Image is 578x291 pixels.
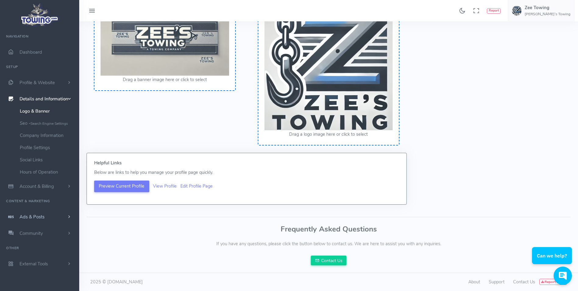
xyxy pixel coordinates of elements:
[20,230,43,236] span: Community
[15,129,79,142] a: Company Information
[20,96,68,102] span: Details and Information
[101,2,229,76] img: Current Banner
[527,230,578,291] iframe: Conversations
[525,5,570,10] h5: Zee Towing
[15,105,79,117] a: Logo & Banner
[94,181,149,192] button: Preview Current Profile
[525,12,570,16] h6: [PERSON_NAME]'s Towing
[94,160,399,165] h5: Helpful Links
[15,166,79,178] a: Hours of Operation
[20,183,54,189] span: Account & Billing
[15,154,79,166] a: Social Links
[87,225,571,233] h3: Frequently Asked Questions
[468,279,480,285] a: About
[15,142,79,154] a: Profile Settings
[180,183,213,189] a: Edit Profile Page
[489,279,505,285] a: Support
[87,241,571,247] p: If you have any questions, please click the button below to contact us. We are here to assist you...
[153,183,177,189] a: View Profile
[20,261,48,267] span: External Tools
[30,121,68,126] small: Search Engine Settings
[20,80,55,86] span: Profile & Website
[311,256,347,265] a: Contact Us
[513,279,535,285] a: Contact Us
[487,8,501,14] button: Report
[20,49,42,55] span: Dashboard
[87,279,329,286] div: 2025 © [DOMAIN_NAME]
[15,117,79,129] a: Seo -Search Engine Settings
[264,2,393,130] img: Current Logo
[289,131,368,138] button: Drag a logo image here or click to select
[123,77,207,83] button: Drag a banner image here or click to select
[94,169,399,176] p: Below are links to help you manage your profile page quickly.
[19,2,60,28] img: logo
[20,214,44,220] span: Ads & Posts
[512,6,522,16] img: user-image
